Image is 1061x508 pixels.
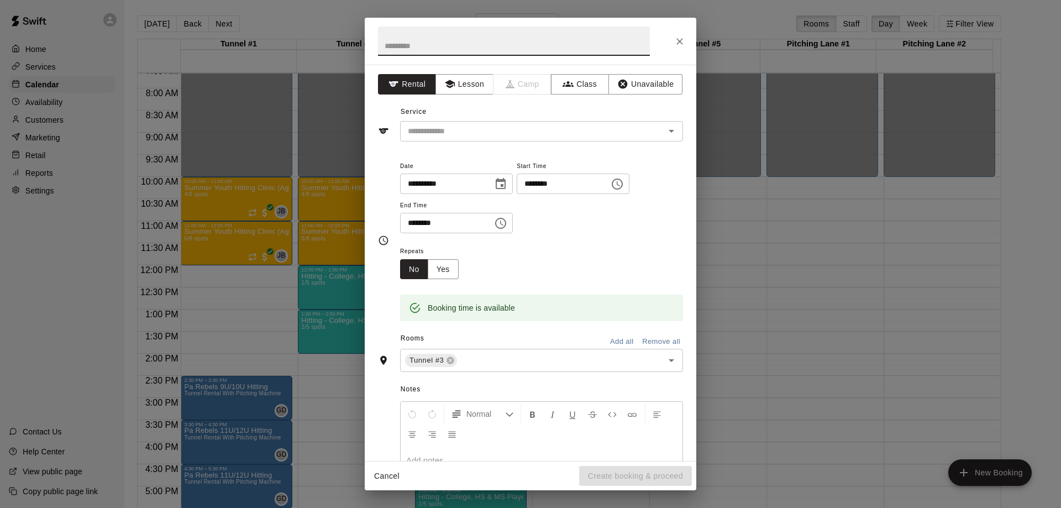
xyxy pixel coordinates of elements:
[603,404,622,424] button: Insert Code
[493,74,551,95] span: Camps can only be created in the Services page
[490,212,512,234] button: Choose time, selected time is 2:00 PM
[403,404,422,424] button: Undo
[490,173,512,195] button: Choose date, selected date is Jun 19, 2025
[428,259,459,280] button: Yes
[400,198,513,213] span: End Time
[543,404,562,424] button: Format Italics
[378,235,389,246] svg: Timing
[401,381,683,399] span: Notes
[604,333,639,350] button: Add all
[369,466,405,486] button: Cancel
[403,424,422,444] button: Center Align
[423,424,442,444] button: Right Align
[670,32,690,51] button: Close
[523,404,542,424] button: Format Bold
[664,123,679,139] button: Open
[405,354,457,367] div: Tunnel #3
[648,404,666,424] button: Left Align
[378,355,389,366] svg: Rooms
[378,74,436,95] button: Rental
[447,404,518,424] button: Formatting Options
[583,404,602,424] button: Format Strikethrough
[400,244,468,259] span: Repeats
[378,460,389,472] svg: Notes
[466,409,505,420] span: Normal
[400,259,459,280] div: outlined button group
[400,259,428,280] button: No
[401,334,424,342] span: Rooms
[400,159,513,174] span: Date
[401,108,427,116] span: Service
[551,74,609,95] button: Class
[423,404,442,424] button: Redo
[606,173,628,195] button: Choose time, selected time is 1:00 PM
[428,298,515,318] div: Booking time is available
[563,404,582,424] button: Format Underline
[517,159,629,174] span: Start Time
[435,74,493,95] button: Lesson
[443,424,461,444] button: Justify Align
[608,74,682,95] button: Unavailable
[378,125,389,137] svg: Service
[639,333,683,350] button: Remove all
[405,355,448,366] span: Tunnel #3
[664,353,679,368] button: Open
[623,404,642,424] button: Insert Link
